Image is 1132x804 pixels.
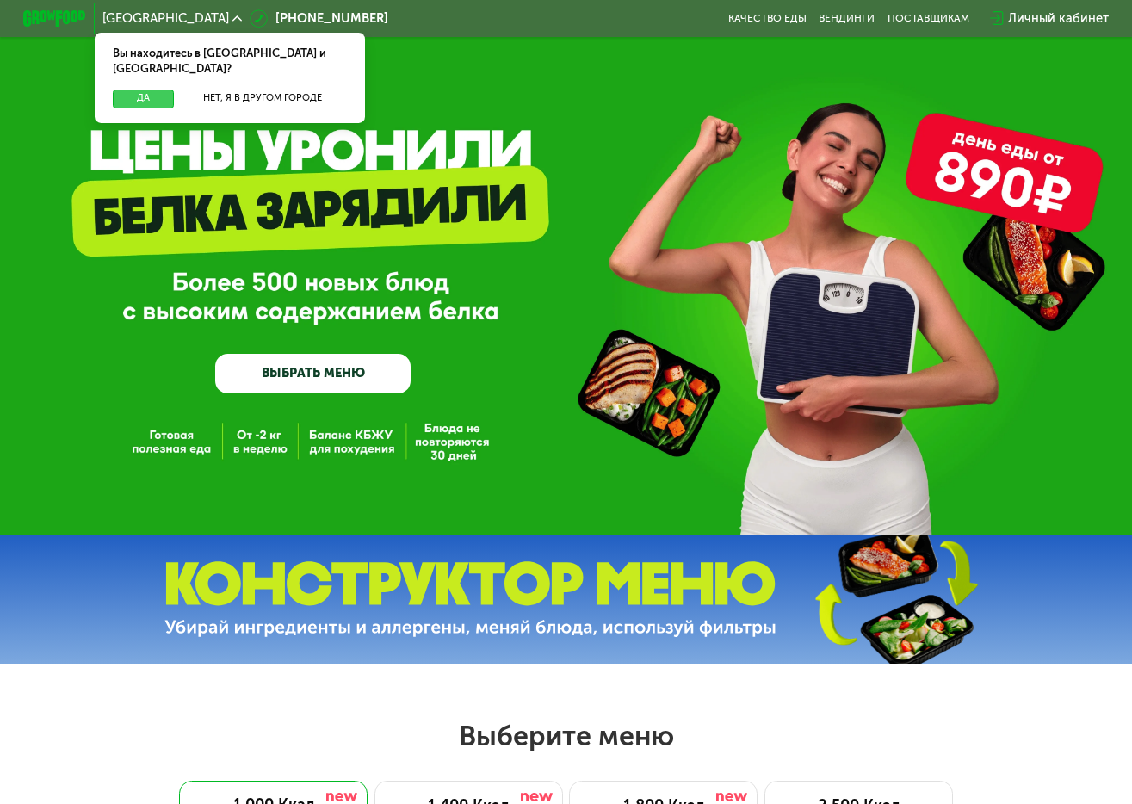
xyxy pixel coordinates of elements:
[180,90,346,108] button: Нет, я в другом городе
[1008,9,1109,28] div: Личный кабинет
[728,12,807,25] a: Качество еды
[888,12,969,25] div: поставщикам
[50,719,1081,753] h2: Выберите меню
[113,90,173,108] button: Да
[215,354,411,393] a: ВЫБРАТЬ МЕНЮ
[102,12,229,25] span: [GEOGRAPHIC_DATA]
[819,12,875,25] a: Вендинги
[95,33,365,90] div: Вы находитесь в [GEOGRAPHIC_DATA] и [GEOGRAPHIC_DATA]?
[250,9,387,28] a: [PHONE_NUMBER]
